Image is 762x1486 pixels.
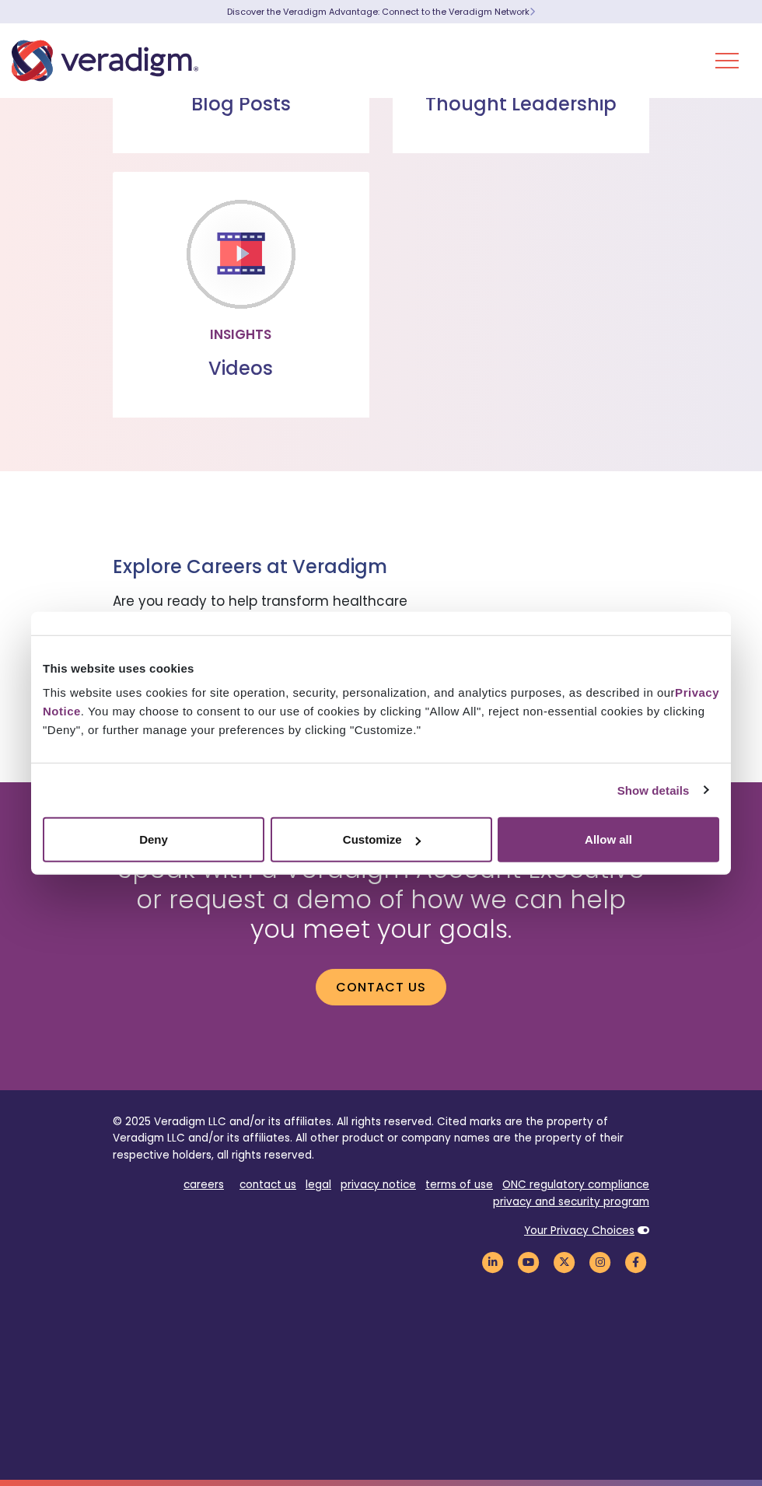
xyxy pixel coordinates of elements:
[480,1254,506,1269] a: Veradigm LinkedIn Link
[239,1177,296,1192] a: contact us
[405,93,637,116] h3: Thought Leadership
[113,855,649,944] h2: Speak with a Veradigm Account Executive or request a demo of how we can help you meet your goals.
[113,556,416,579] h3: Explore Careers at Veradigm
[43,686,719,718] a: Privacy Notice
[43,817,264,862] button: Deny
[184,1177,224,1192] a: careers
[551,1254,578,1269] a: Veradigm Twitter Link
[12,35,198,86] img: Veradigm logo
[617,781,708,799] a: Show details
[125,93,357,116] h3: Blog Posts
[341,1177,416,1192] a: privacy notice
[502,1177,649,1192] a: ONC regulatory compliance
[43,684,719,740] div: This website uses cookies for site operation, security, personalization, and analytics purposes, ...
[524,1223,634,1238] a: Your Privacy Choices
[113,1114,649,1164] p: © 2025 Veradigm LLC and/or its affiliates. All rights reserved. Cited marks are the property of V...
[623,1254,649,1269] a: Veradigm Facebook Link
[316,969,446,1005] a: Contact us
[306,1177,331,1192] a: legal
[125,358,357,380] h3: Videos
[271,817,492,862] button: Customize
[715,40,739,81] button: Toggle Navigation Menu
[227,5,535,18] a: Discover the Veradigm Advantage: Connect to the Veradigm NetworkLearn More
[113,591,416,655] p: Are you ready to help transform healthcare and enable smarter care for millions of people?
[498,817,719,862] button: Allow all
[425,1177,493,1192] a: terms of use
[43,659,719,677] div: This website uses cookies
[587,1254,613,1269] a: Veradigm Instagram Link
[530,5,535,18] span: Learn More
[516,1254,542,1269] a: Veradigm YouTube Link
[125,324,357,345] p: Insights
[493,1194,649,1209] a: privacy and security program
